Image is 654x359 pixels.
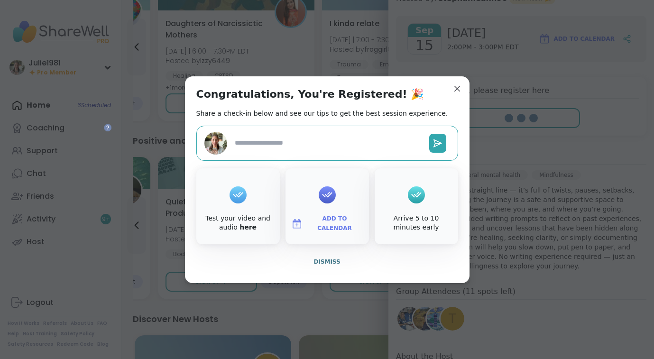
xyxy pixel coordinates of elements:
[287,214,367,234] button: Add to Calendar
[196,109,448,118] h2: Share a check-in below and see our tips to get the best session experience.
[196,252,458,272] button: Dismiss
[239,223,257,231] a: here
[377,214,456,232] div: Arrive 5 to 10 minutes early
[291,218,303,230] img: ShareWell Logomark
[306,214,363,233] span: Add to Calendar
[313,258,340,265] span: Dismiss
[196,88,424,101] h1: Congratulations, You're Registered! 🎉
[198,214,278,232] div: Test your video and audio
[204,132,227,155] img: Julie1981
[104,124,111,131] iframe: Spotlight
